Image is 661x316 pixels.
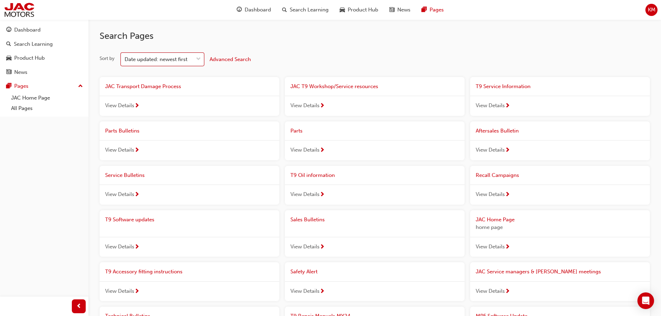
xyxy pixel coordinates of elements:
span: View Details [476,146,505,154]
span: Aftersales Bulletin [476,128,519,134]
span: next-icon [320,103,325,109]
a: PartsView Details [285,121,465,160]
a: Recall CampaignsView Details [470,166,650,205]
span: Sales Bulletins [290,216,325,223]
span: T9 Service Information [476,83,531,89]
span: View Details [476,287,505,295]
span: car-icon [6,55,11,61]
span: search-icon [282,6,287,14]
a: news-iconNews [384,3,416,17]
a: Product Hub [3,52,86,65]
a: JAC Transport Damage ProcessView Details [100,77,279,116]
button: Advanced Search [210,53,251,66]
span: news-icon [389,6,395,14]
div: Open Intercom Messenger [637,292,654,309]
span: Search Learning [290,6,329,14]
span: next-icon [320,244,325,250]
span: next-icon [505,289,510,295]
span: prev-icon [76,302,82,311]
a: Safety AlertView Details [285,262,465,301]
span: T9 Accessory fitting instructions [105,268,183,275]
button: Pages [3,80,86,93]
span: next-icon [505,147,510,154]
a: pages-iconPages [416,3,449,17]
span: Parts [290,128,303,134]
span: Product Hub [348,6,378,14]
span: View Details [476,243,505,251]
a: Sales BulletinsView Details [285,210,465,257]
span: guage-icon [6,27,11,33]
h2: Search Pages [100,31,650,42]
span: View Details [105,190,134,198]
button: KM [645,4,658,16]
a: Dashboard [3,24,86,36]
span: JAC Transport Damage Process [105,83,181,89]
span: View Details [290,102,320,110]
a: T9 Oil informationView Details [285,166,465,205]
span: guage-icon [237,6,242,14]
a: News [3,66,86,79]
span: Dashboard [245,6,271,14]
span: View Details [105,102,134,110]
div: Pages [14,82,28,90]
span: View Details [105,243,134,251]
div: Dashboard [14,26,41,34]
span: View Details [105,287,134,295]
span: down-icon [196,55,201,64]
a: JAC Home Page [8,93,86,103]
img: jac-portal [3,2,35,18]
span: next-icon [320,147,325,154]
div: Search Learning [14,40,53,48]
span: car-icon [340,6,345,14]
span: KM [648,6,655,14]
span: next-icon [320,192,325,198]
span: News [397,6,410,14]
span: next-icon [134,103,139,109]
a: JAC T9 Workshop/Service resourcesView Details [285,77,465,116]
span: Advanced Search [210,56,251,62]
a: search-iconSearch Learning [277,3,334,17]
span: View Details [476,190,505,198]
a: T9 Software updatesView Details [100,210,279,257]
span: Pages [430,6,444,14]
span: View Details [290,243,320,251]
span: View Details [290,287,320,295]
span: pages-icon [6,83,11,89]
span: Recall Campaigns [476,172,519,178]
div: Date updated: newest first [125,55,187,63]
span: search-icon [6,41,11,48]
span: up-icon [78,82,83,91]
span: T9 Oil information [290,172,335,178]
a: JAC Home Pagehome pageView Details [470,210,650,257]
div: News [14,68,27,76]
span: news-icon [6,69,11,76]
span: pages-icon [422,6,427,14]
span: View Details [290,190,320,198]
a: Aftersales BulletinView Details [470,121,650,160]
span: next-icon [505,103,510,109]
span: JAC T9 Workshop/Service resources [290,83,378,89]
div: Product Hub [14,54,45,62]
span: JAC Service managers & [PERSON_NAME] meetings [476,268,601,275]
span: View Details [476,102,505,110]
span: next-icon [134,244,139,250]
button: DashboardSearch LearningProduct HubNews [3,22,86,80]
div: Sort by [100,55,115,62]
span: Parts Bulletins [105,128,139,134]
span: Service Bulletins [105,172,145,178]
span: next-icon [505,192,510,198]
span: next-icon [505,244,510,250]
span: next-icon [320,289,325,295]
a: T9 Service InformationView Details [470,77,650,116]
a: guage-iconDashboard [231,3,277,17]
a: JAC Service managers & [PERSON_NAME] meetingsView Details [470,262,650,301]
span: next-icon [134,289,139,295]
a: Search Learning [3,38,86,51]
span: home page [476,223,644,231]
span: T9 Software updates [105,216,154,223]
a: Service BulletinsView Details [100,166,279,205]
a: car-iconProduct Hub [334,3,384,17]
span: View Details [105,146,134,154]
